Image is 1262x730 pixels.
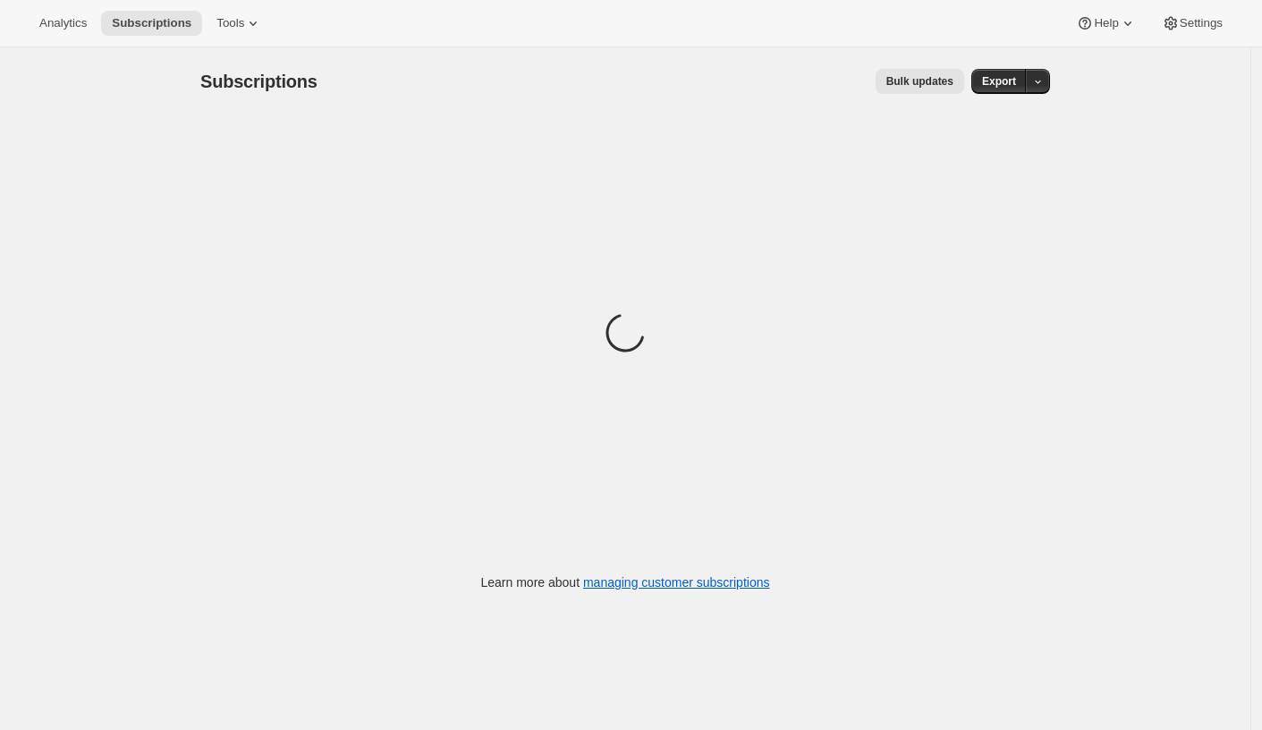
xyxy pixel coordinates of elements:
[971,69,1027,94] button: Export
[1094,16,1118,30] span: Help
[982,74,1016,89] span: Export
[101,11,202,36] button: Subscriptions
[206,11,273,36] button: Tools
[200,72,318,91] span: Subscriptions
[583,575,770,590] a: managing customer subscriptions
[876,69,964,94] button: Bulk updates
[1180,16,1223,30] span: Settings
[39,16,87,30] span: Analytics
[112,16,191,30] span: Subscriptions
[886,74,953,89] span: Bulk updates
[1151,11,1233,36] button: Settings
[1065,11,1147,36] button: Help
[216,16,244,30] span: Tools
[481,573,770,591] p: Learn more about
[29,11,97,36] button: Analytics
